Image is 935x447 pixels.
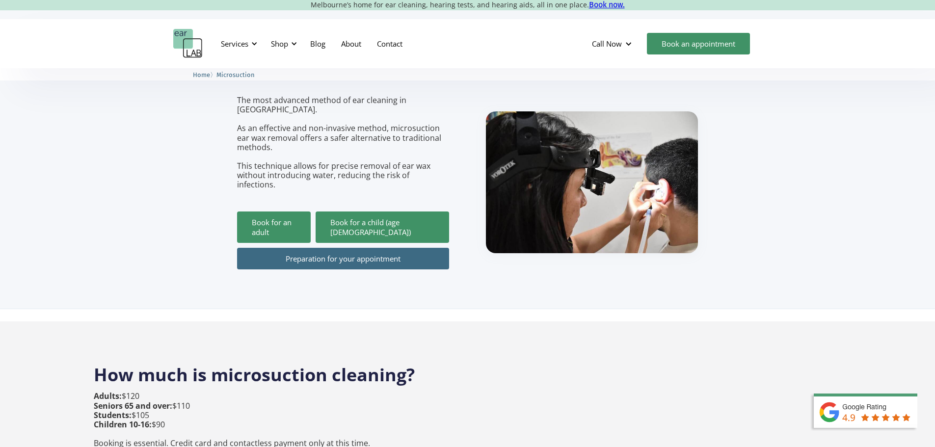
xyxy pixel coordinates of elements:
h2: How much is microsuction cleaning? [94,353,842,387]
div: Call Now [592,39,622,49]
img: boy getting ear checked. [486,111,698,253]
div: Services [221,39,248,49]
strong: Students: [94,410,132,421]
div: Shop [265,29,300,58]
a: Preparation for your appointment [237,248,449,269]
div: Shop [271,39,288,49]
a: Book an appointment [647,33,750,54]
a: About [333,29,369,58]
a: Home [193,70,210,79]
p: The most advanced method of ear cleaning in [GEOGRAPHIC_DATA]. As an effective and non-invasive m... [237,96,449,190]
span: Microsuction [216,71,255,79]
strong: Adults: [94,391,122,401]
a: Book for an adult [237,211,311,243]
a: Blog [302,29,333,58]
a: Contact [369,29,410,58]
span: Home [193,71,210,79]
strong: Children 10-16: [94,419,152,430]
a: Microsuction [216,70,255,79]
div: Call Now [584,29,642,58]
a: Book for a child (age [DEMOGRAPHIC_DATA]) [316,211,449,243]
strong: Seniors 65 and over: [94,400,172,411]
div: Services [215,29,260,58]
li: 〉 [193,70,216,80]
a: home [173,29,203,58]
